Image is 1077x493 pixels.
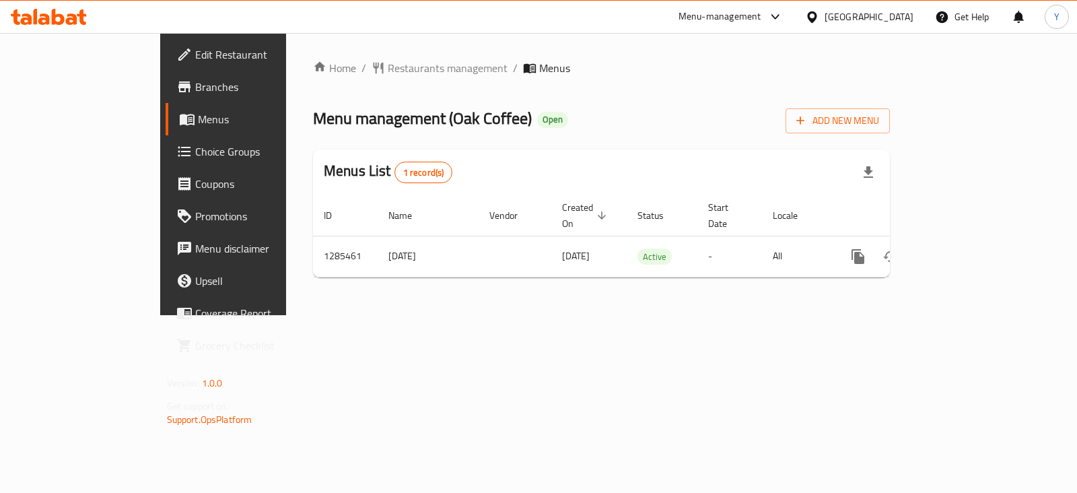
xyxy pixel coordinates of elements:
a: Grocery Checklist [166,329,340,362]
a: Branches [166,71,340,103]
span: Branches [195,79,329,95]
span: Name [388,207,429,224]
span: 1.0.0 [202,374,223,392]
div: Total records count [394,162,453,183]
span: Start Date [708,199,746,232]
li: / [513,60,518,76]
span: Y [1054,9,1059,24]
span: Active [637,249,672,265]
a: Coupons [166,168,340,200]
div: Menu-management [679,9,761,25]
div: Active [637,249,672,265]
td: [DATE] [378,236,479,277]
span: [DATE] [562,247,590,265]
span: Menu management ( Oak Coffee ) [313,103,532,133]
span: 1 record(s) [395,166,452,179]
a: Edit Restaurant [166,38,340,71]
span: Coupons [195,176,329,192]
button: Add New Menu [786,108,890,133]
td: 1285461 [313,236,378,277]
span: Menus [539,60,570,76]
a: Support.OpsPlatform [167,411,252,428]
span: Status [637,207,681,224]
span: Promotions [195,208,329,224]
button: Change Status [874,240,907,273]
span: Edit Restaurant [195,46,329,63]
div: Export file [852,156,884,189]
span: Grocery Checklist [195,337,329,354]
span: Coverage Report [195,305,329,321]
td: All [762,236,831,277]
span: Created On [562,199,611,232]
a: Menus [166,103,340,135]
span: Get support on: [167,397,229,415]
a: Upsell [166,265,340,297]
span: Upsell [195,273,329,289]
a: Coverage Report [166,297,340,329]
span: Version: [167,374,200,392]
a: Choice Groups [166,135,340,168]
span: Menus [198,111,329,127]
table: enhanced table [313,195,982,277]
span: ID [324,207,349,224]
td: - [697,236,762,277]
a: Restaurants management [372,60,508,76]
button: more [842,240,874,273]
span: Add New Menu [796,112,879,129]
nav: breadcrumb [313,60,890,76]
h2: Menus List [324,161,452,183]
a: Menu disclaimer [166,232,340,265]
a: Promotions [166,200,340,232]
th: Actions [831,195,982,236]
span: Restaurants management [388,60,508,76]
li: / [361,60,366,76]
span: Choice Groups [195,143,329,160]
div: [GEOGRAPHIC_DATA] [825,9,913,24]
span: Open [537,114,568,125]
div: Open [537,112,568,128]
span: Menu disclaimer [195,240,329,257]
span: Vendor [489,207,535,224]
span: Locale [773,207,815,224]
